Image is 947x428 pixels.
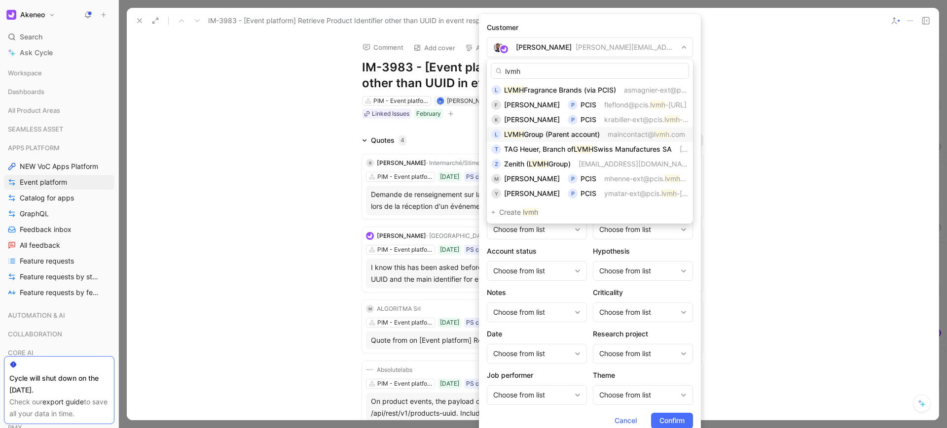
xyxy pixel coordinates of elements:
span: PCIS [581,189,596,198]
span: Fragrance Brands (via PCIS) [524,86,616,94]
div: P [568,189,578,198]
span: Group (Parent account) [524,130,600,138]
span: Swiss Manufactures SA [593,145,672,153]
div: P [568,115,578,125]
span: Group) [548,160,571,168]
div: T [491,144,501,154]
mark: lvmh [523,208,538,216]
div: Y [491,189,501,198]
span: [EMAIL_ADDRESS][DOMAIN_NAME] [680,145,795,153]
span: -[URL] [665,100,687,109]
mark: lvmh [661,189,677,198]
div: M [491,174,501,184]
div: Create [499,206,689,218]
span: Zenith ( [504,160,529,168]
span: [PERSON_NAME] [504,189,560,198]
span: PCIS [581,100,596,109]
span: [EMAIL_ADDRESS][DOMAIN_NAME] [579,160,694,168]
mark: lvmh [650,100,665,109]
mark: LVMH [504,86,524,94]
div: P [568,100,578,110]
mark: lvmh [654,130,669,138]
span: PCIS [581,174,596,183]
mark: LVMH [529,160,548,168]
mark: LVMH [574,145,593,153]
div: K [491,115,501,125]
div: F [491,100,501,110]
span: mhenne-ext@pcis. [604,174,665,183]
div: Z [491,159,501,169]
span: [PERSON_NAME] [504,174,560,183]
span: [PERSON_NAME] [504,115,560,124]
div: L [491,85,501,95]
mark: LVMH [504,130,524,138]
span: fleflond@pcis. [604,100,650,109]
span: krabiller-ext@pcis. [604,115,664,124]
div: P [568,174,578,184]
span: TAG Heuer, Branch of [504,145,574,153]
span: -[URL] [677,189,698,198]
span: [PERSON_NAME] [504,100,560,109]
span: -[URL] [680,115,701,124]
input: Search... [491,63,689,79]
mark: lvmh [664,115,680,124]
span: maincontact@ [608,130,654,138]
span: asmagnier-ext@pcis. [624,86,692,94]
span: ymatar-ext@pcis. [604,189,661,198]
span: PCIS [581,115,596,124]
span: .com [669,130,685,138]
div: L [491,130,501,139]
mark: lvmh [665,174,680,183]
